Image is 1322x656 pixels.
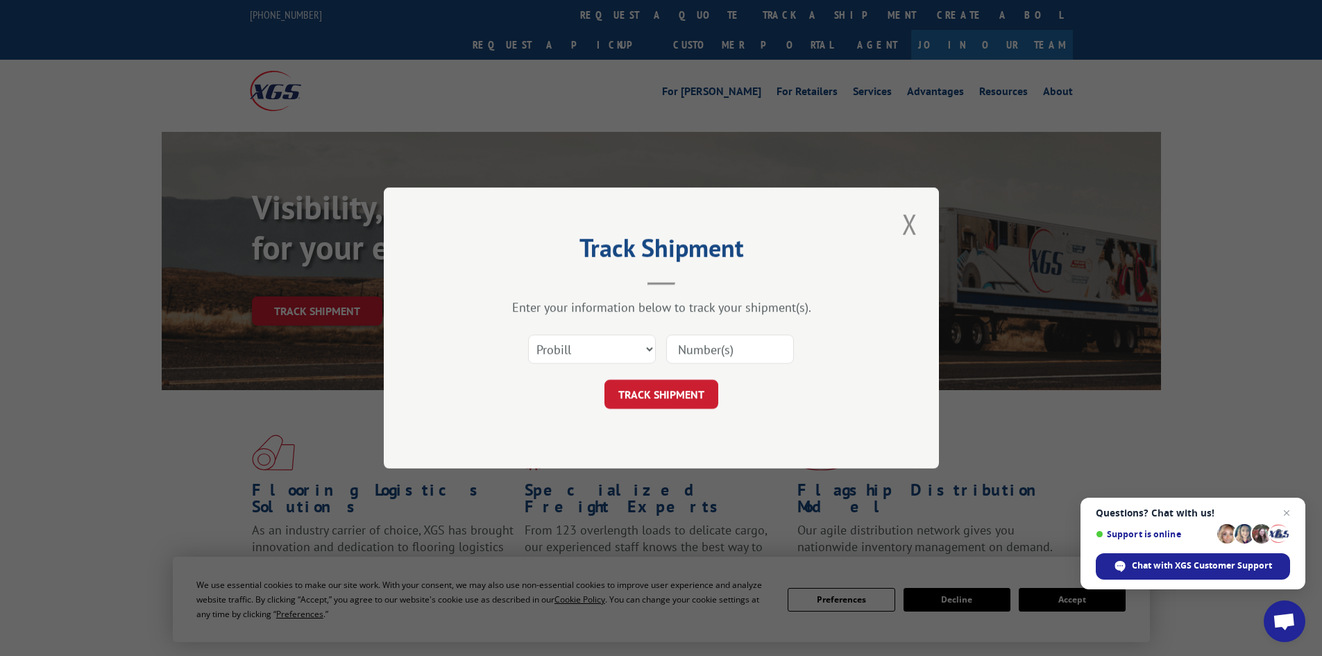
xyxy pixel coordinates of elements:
[1096,507,1290,519] span: Questions? Chat with us!
[1132,560,1272,572] span: Chat with XGS Customer Support
[1096,553,1290,580] span: Chat with XGS Customer Support
[604,380,718,409] button: TRACK SHIPMENT
[898,205,922,243] button: Close modal
[666,335,794,364] input: Number(s)
[1096,529,1212,539] span: Support is online
[453,299,870,315] div: Enter your information below to track your shipment(s).
[453,238,870,264] h2: Track Shipment
[1264,600,1305,642] a: Open chat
